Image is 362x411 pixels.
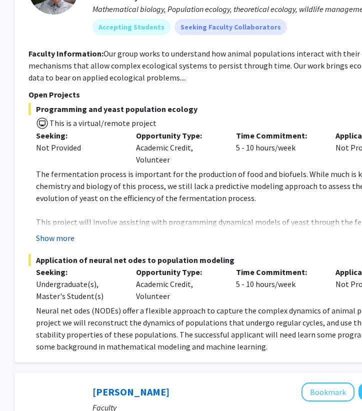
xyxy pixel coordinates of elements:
div: Academic Credit, Volunteer [128,129,228,165]
div: 5 - 10 hours/week [228,266,328,302]
p: Seeking: [36,266,121,278]
button: Show more [36,232,74,244]
div: Not Provided [36,141,121,153]
p: Opportunity Type: [136,129,221,141]
a: [PERSON_NAME] [92,385,169,398]
p: Seeking: [36,129,121,141]
div: Academic Credit, Volunteer [128,266,228,302]
span: This is a virtual/remote project [48,118,156,128]
p: Opportunity Type: [136,266,221,278]
div: Undergraduate(s), Master's Student(s) [36,278,121,302]
iframe: Chat [7,366,42,403]
p: Time Commitment: [236,266,321,278]
button: Add Thomas Kampourakis to Bookmarks [301,382,354,401]
mat-chip: Accepting Students [92,19,170,35]
p: Time Commitment: [236,129,321,141]
b: Faculty Information: [28,48,103,58]
mat-chip: Seeking Faculty Collaborators [174,19,287,35]
div: 5 - 10 hours/week [228,129,328,165]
